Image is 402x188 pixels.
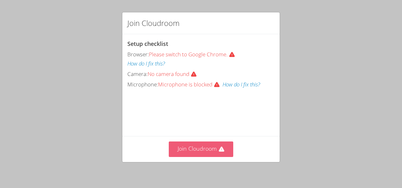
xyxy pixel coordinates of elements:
[127,59,165,68] button: How do I fix this?
[127,40,168,47] span: Setup checklist
[158,81,222,88] span: Microphone is blocked
[148,70,199,78] span: No camera found
[149,51,238,58] span: Please switch to Google Chrome.
[169,141,234,157] button: Join Cloudroom
[127,70,148,78] span: Camera:
[222,80,260,89] button: How do I fix this?
[127,51,149,58] span: Browser:
[127,81,158,88] span: Microphone:
[127,17,180,29] h2: Join Cloudroom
